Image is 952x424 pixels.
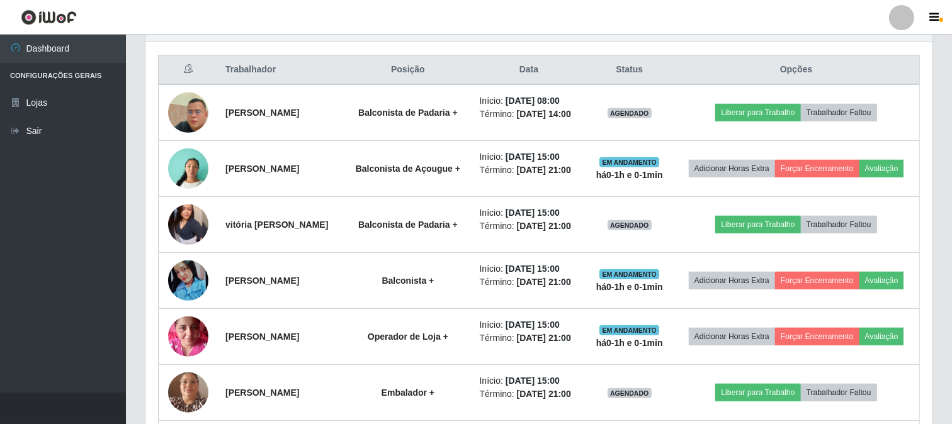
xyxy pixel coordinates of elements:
[480,150,579,164] li: Início:
[775,272,859,289] button: Forçar Encerramento
[480,108,579,121] li: Término:
[225,276,299,286] strong: [PERSON_NAME]
[517,109,571,119] time: [DATE] 14:00
[673,55,919,85] th: Opções
[715,216,800,233] button: Liberar para Trabalho
[599,325,659,335] span: EM ANDAMENTO
[596,170,663,180] strong: há 0-1 h e 0-1 min
[225,220,328,230] strong: vitória [PERSON_NAME]
[599,157,659,167] span: EM ANDAMENTO
[506,152,560,162] time: [DATE] 15:00
[859,160,904,177] button: Avaliação
[608,220,652,230] span: AGENDADO
[506,320,560,330] time: [DATE] 15:00
[382,276,434,286] strong: Balconista +
[801,104,877,121] button: Trabalhador Faltou
[480,332,579,345] li: Término:
[472,55,586,85] th: Data
[517,277,571,287] time: [DATE] 21:00
[859,272,904,289] button: Avaliação
[517,389,571,399] time: [DATE] 21:00
[517,333,571,343] time: [DATE] 21:00
[480,388,579,401] li: Término:
[368,332,448,342] strong: Operador de Loja +
[859,328,904,345] button: Avaliação
[506,208,560,218] time: [DATE] 15:00
[775,160,859,177] button: Forçar Encerramento
[596,282,663,292] strong: há 0-1 h e 0-1 min
[356,164,460,174] strong: Balconista de Açougue +
[801,384,877,401] button: Trabalhador Faltou
[225,332,299,342] strong: [PERSON_NAME]
[689,328,775,345] button: Adicionar Horas Extra
[689,272,775,289] button: Adicionar Horas Extra
[168,254,208,308] img: 1734919568838.jpeg
[586,55,673,85] th: Status
[775,328,859,345] button: Forçar Encerramento
[168,204,208,245] img: 1746551747350.jpeg
[382,388,434,398] strong: Embalador +
[506,96,560,106] time: [DATE] 08:00
[480,374,579,388] li: Início:
[480,206,579,220] li: Início:
[344,55,472,85] th: Posição
[608,388,652,398] span: AGENDADO
[689,160,775,177] button: Adicionar Horas Extra
[21,9,77,25] img: CoreUI Logo
[480,318,579,332] li: Início:
[168,142,208,195] img: 1737048991745.jpeg
[480,262,579,276] li: Início:
[480,94,579,108] li: Início:
[608,108,652,118] span: AGENDADO
[715,104,800,121] button: Liberar para Trabalho
[358,220,458,230] strong: Balconista de Padaria +
[168,77,208,148] img: 1743539539732.jpeg
[358,108,458,118] strong: Balconista de Padaria +
[225,388,299,398] strong: [PERSON_NAME]
[715,384,800,401] button: Liberar para Trabalho
[517,221,571,231] time: [DATE] 21:00
[168,310,208,363] img: 1731929683743.jpeg
[225,108,299,118] strong: [PERSON_NAME]
[218,55,344,85] th: Trabalhador
[480,220,579,233] li: Término:
[517,165,571,175] time: [DATE] 21:00
[225,164,299,174] strong: [PERSON_NAME]
[596,338,663,348] strong: há 0-1 h e 0-1 min
[801,216,877,233] button: Trabalhador Faltou
[480,164,579,177] li: Término:
[599,269,659,279] span: EM ANDAMENTO
[506,264,560,274] time: [DATE] 15:00
[480,276,579,289] li: Término:
[506,376,560,386] time: [DATE] 15:00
